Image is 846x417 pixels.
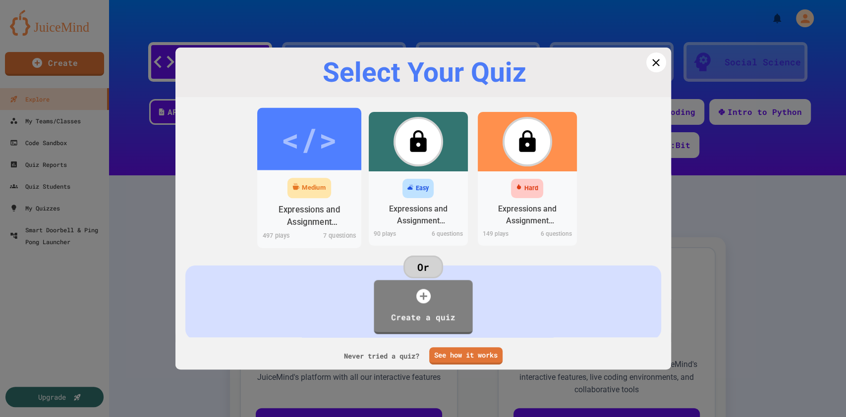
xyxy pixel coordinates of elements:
[524,184,538,193] div: Hard
[302,183,326,193] div: Medium
[418,229,468,241] div: 6 questions
[376,203,460,227] div: Expressions and Assignment Statements
[403,256,443,278] div: Or
[344,351,419,361] span: Never tried a quiz?
[265,203,353,228] div: Expressions and Assignment Statements
[429,347,503,365] a: See how it works
[190,57,659,88] div: Select Your Quiz
[527,229,577,241] div: 6 questions
[257,231,309,243] div: 497 play s
[485,203,569,227] div: Expressions and Assignment Statements
[281,115,337,162] div: </>
[416,184,429,193] div: Easy
[501,119,554,164] div: </>
[478,229,527,241] div: 149 play s
[384,307,462,327] div: Create a quiz
[369,229,418,241] div: 90 play s
[392,119,445,164] div: </>
[309,231,361,243] div: 7 questions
